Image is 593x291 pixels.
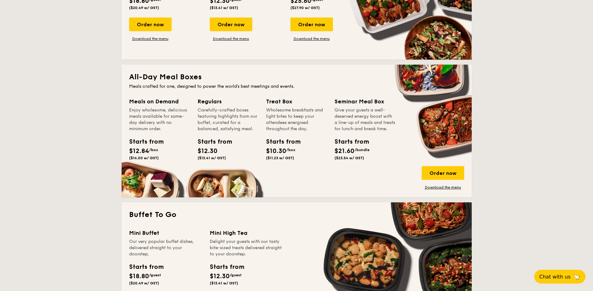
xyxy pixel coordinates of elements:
div: Starts from [129,262,163,272]
div: Enjoy wholesome, delicious meals available for same-day delivery with no minimum order. [129,107,190,132]
div: Starts from [334,137,363,146]
span: /box [286,148,295,152]
div: Starts from [266,137,294,146]
div: Mini Buffet [129,229,202,237]
button: Chat with us🦙 [534,270,585,284]
div: Delight your guests with our tasty bite-sized treats delivered straight to your doorstep. [210,239,283,257]
span: $12.30 [198,147,218,155]
div: Wholesome breakfasts and light bites to keep your attendees energised throughout the day. [266,107,327,132]
a: Download the menu [290,36,333,41]
div: Carefully-crafted boxes featuring highlights from our buffet, curated for a balanced, satisfying ... [198,107,259,132]
span: ($23.54 w/ GST) [334,156,364,160]
div: Our very popular buffet dishes, delivered straight to your doorstep. [129,239,202,257]
span: ($27.90 w/ GST) [290,6,320,10]
span: 🦙 [573,273,580,280]
span: ($13.41 w/ GST) [210,6,238,10]
span: /guest [149,273,161,277]
span: ($20.49 w/ GST) [129,6,159,10]
span: $12.84 [129,147,149,155]
span: $10.30 [266,147,286,155]
span: ($13.41 w/ GST) [210,281,238,285]
div: Treat Box [266,97,327,106]
span: ($14.00 w/ GST) [129,156,159,160]
div: Starts from [198,137,226,146]
div: Order now [422,166,464,180]
div: Order now [129,17,172,31]
span: $12.30 [210,273,230,280]
div: Meals on Demand [129,97,190,106]
span: ($11.23 w/ GST) [266,156,294,160]
div: Regulars [198,97,259,106]
div: Seminar Meal Box [334,97,395,106]
span: $18.80 [129,273,149,280]
a: Download the menu [422,185,464,190]
div: Mini High Tea [210,229,283,237]
span: /guest [230,273,242,277]
h2: All-Day Meal Boxes [129,72,464,82]
div: Give your guests a well-deserved energy boost with a line-up of meals and treats for lunch and br... [334,107,395,132]
span: /bundle [354,148,369,152]
div: Order now [290,17,333,31]
div: Order now [210,17,252,31]
a: Download the menu [129,36,172,41]
span: ($20.49 w/ GST) [129,281,159,285]
span: /box [149,148,158,152]
span: $21.60 [334,147,354,155]
span: Chat with us [539,274,570,280]
div: Meals crafted for one, designed to power the world's best meetings and events. [129,83,464,90]
a: Download the menu [210,36,252,41]
h2: Buffet To Go [129,210,464,220]
span: ($13.41 w/ GST) [198,156,226,160]
div: Starts from [129,137,157,146]
div: Starts from [210,262,244,272]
